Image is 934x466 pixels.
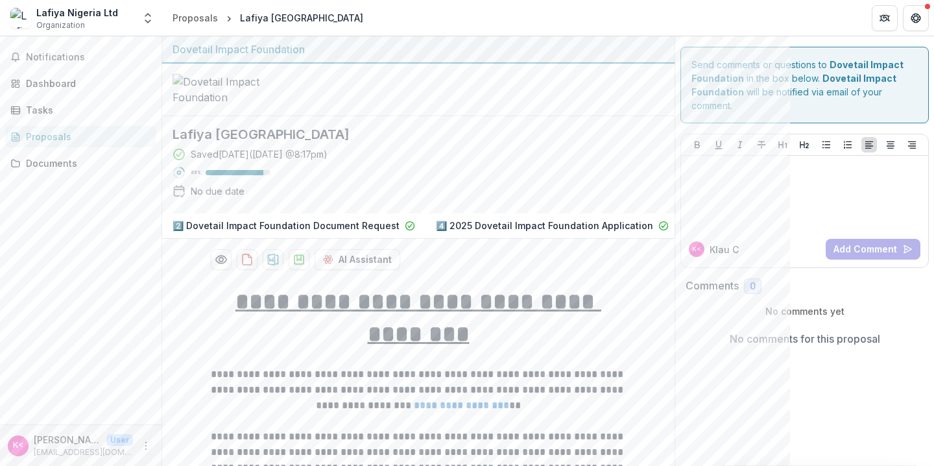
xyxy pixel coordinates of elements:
a: Dashboard [5,73,156,94]
div: Dashboard [26,77,146,90]
button: Partners [872,5,898,31]
h2: Comments [686,280,739,292]
button: download-proposal [237,249,257,270]
button: Italicize [732,137,748,153]
div: Documents [26,156,146,170]
button: Ordered List [840,137,856,153]
a: Documents [5,153,156,174]
a: Tasks [5,99,156,121]
div: Saved [DATE] ( [DATE] @ 8:17pm ) [191,147,328,161]
p: Klau C [710,243,739,256]
div: Proposals [173,11,218,25]
p: [EMAIL_ADDRESS][DOMAIN_NAME] [34,447,133,458]
img: Lafiya Nigeria Ltd [10,8,31,29]
button: download-proposal [263,249,283,270]
img: Dovetail Impact Foundation [173,74,302,105]
div: Tasks [26,103,146,117]
button: Get Help [903,5,929,31]
p: User [106,434,133,446]
p: No comments yet [686,304,924,318]
p: 4️⃣ 2025 Dovetail Impact Foundation Application [436,219,653,232]
button: Underline [711,137,726,153]
button: Align Center [883,137,898,153]
button: Preview ec96a026-40d6-470d-b572-b4d564fd6054-10.pdf [211,249,232,270]
div: Klau Chmielowska <klau.chmielowska@lafiyanigeria.org> [13,441,23,450]
button: Align Right [904,137,920,153]
p: [PERSON_NAME] <[PERSON_NAME][EMAIL_ADDRESS][DOMAIN_NAME]> [34,433,101,447]
button: Bullet List [819,137,834,153]
p: No comments for this proposal [730,331,880,347]
button: Strike [754,137,769,153]
div: No due date [191,184,245,198]
div: Send comments or questions to in the box below. will be notified via email of your comment. [680,47,929,123]
p: 2️⃣ Dovetail Impact Foundation Document Request [173,219,400,232]
button: Heading 1 [775,137,791,153]
button: Heading 2 [796,137,812,153]
div: Lafiya [GEOGRAPHIC_DATA] [240,11,363,25]
button: AI Assistant [315,249,400,270]
a: Proposals [5,126,156,147]
p: 89 % [191,168,200,177]
span: 0 [750,281,756,292]
button: download-proposal [289,249,309,270]
div: Lafiya Nigeria Ltd [36,6,118,19]
div: Proposals [26,130,146,143]
nav: breadcrumb [167,8,368,27]
button: Notifications [5,47,156,67]
button: Open entity switcher [139,5,157,31]
span: Organization [36,19,85,31]
div: Dovetail Impact Foundation [173,42,664,57]
button: More [138,438,154,454]
button: Add Comment [826,239,920,260]
h2: Lafiya [GEOGRAPHIC_DATA] [173,127,643,142]
a: Proposals [167,8,223,27]
button: Align Left [861,137,877,153]
div: Klau Chmielowska <klau.chmielowska@lafiyanigeria.org> [692,246,701,252]
span: Notifications [26,52,151,63]
button: Bold [689,137,705,153]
